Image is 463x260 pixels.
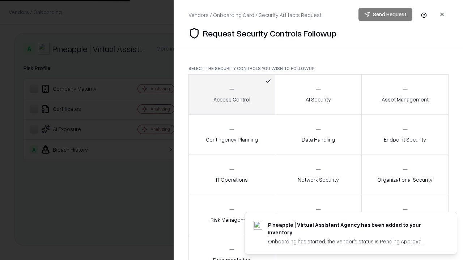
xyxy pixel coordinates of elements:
button: Network Security [275,155,362,195]
div: Vendors / Onboarding Card / Security Artifacts Request [188,11,322,19]
button: IT Operations [188,155,275,195]
button: Endpoint Security [361,114,449,155]
button: Data Handling [275,114,362,155]
p: AI Security [306,96,331,103]
button: AI Security [275,74,362,115]
button: Access Control [188,74,275,115]
button: Contingency Planning [188,114,275,155]
p: Data Handling [302,136,335,143]
p: Endpoint Security [384,136,426,143]
p: Network Security [298,176,339,183]
button: Security Incidents [275,195,362,235]
p: Access Control [213,96,250,103]
img: trypineapple.com [254,221,262,230]
p: Asset Management [382,96,429,103]
div: Pineapple | Virtual Assistant Agency has been added to your inventory [268,221,439,236]
p: IT Operations [216,176,248,183]
p: Request Security Controls Followup [203,27,336,39]
p: Select the security controls you wish to followup: [188,65,449,71]
button: Asset Management [361,74,449,115]
button: Threat Management [361,195,449,235]
p: Risk Management [211,216,253,224]
p: Organizational Security [377,176,433,183]
p: Contingency Planning [206,136,258,143]
div: Onboarding has started, the vendor's status is Pending Approval. [268,238,439,245]
button: Organizational Security [361,155,449,195]
button: Risk Management [188,195,275,235]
